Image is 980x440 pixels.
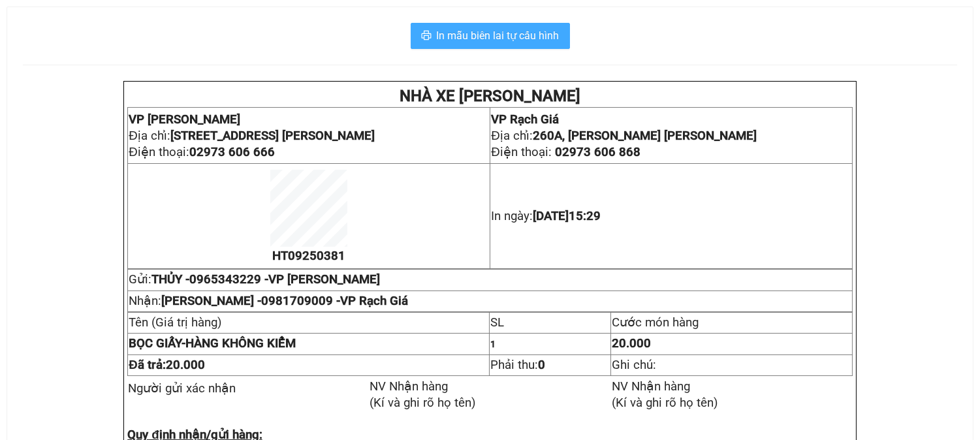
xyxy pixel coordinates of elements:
[129,336,182,351] span: BỌC GIẤY
[411,23,570,49] button: printerIn mẫu biên lai tự cấu hình
[490,339,496,349] span: 1
[129,129,374,143] span: Địa chỉ:
[166,358,205,372] span: 20.000
[400,87,580,105] strong: NHÀ XE [PERSON_NAME]
[170,129,375,143] strong: [STREET_ADDRESS] [PERSON_NAME]
[612,358,656,372] span: Ghi chú:
[370,396,476,410] span: (Kí và ghi rõ họ tên)
[340,294,408,308] span: VP Rạch Giá
[161,294,408,308] span: [PERSON_NAME] -
[272,249,345,263] span: HT09250381
[491,112,559,127] span: VP Rạch Giá
[437,27,560,44] span: In mẫu biên lai tự cấu hình
[189,145,275,159] span: 02973 606 666
[612,396,718,410] span: (Kí và ghi rõ họ tên)
[491,209,601,223] span: In ngày:
[129,272,380,287] span: Gửi:
[490,358,545,372] span: Phải thu:
[129,112,240,127] span: VP [PERSON_NAME]
[129,145,274,159] span: Điện thoại:
[612,379,690,394] span: NV Nhận hàng
[491,145,640,159] span: Điện thoại:
[490,315,504,330] span: SL
[538,358,545,372] strong: 0
[129,336,296,351] strong: HÀNG KHÔNG KIỂM
[128,381,236,396] span: Người gửi xác nhận
[533,129,757,143] strong: 260A, [PERSON_NAME] [PERSON_NAME]
[612,315,699,330] span: Cước món hàng
[533,209,601,223] span: [DATE]
[129,315,222,330] span: Tên (Giá trị hàng)
[421,30,432,42] span: printer
[491,129,756,143] span: Địa chỉ:
[612,336,651,351] span: 20.000
[129,336,185,351] span: -
[268,272,380,287] span: VP [PERSON_NAME]
[151,272,380,287] span: THỦY -
[261,294,408,308] span: 0981709009 -
[129,358,204,372] span: Đã trả:
[569,209,601,223] span: 15:29
[555,145,640,159] span: 02973 606 868
[129,294,408,308] span: Nhận:
[189,272,380,287] span: 0965343229 -
[370,379,448,394] span: NV Nhận hàng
